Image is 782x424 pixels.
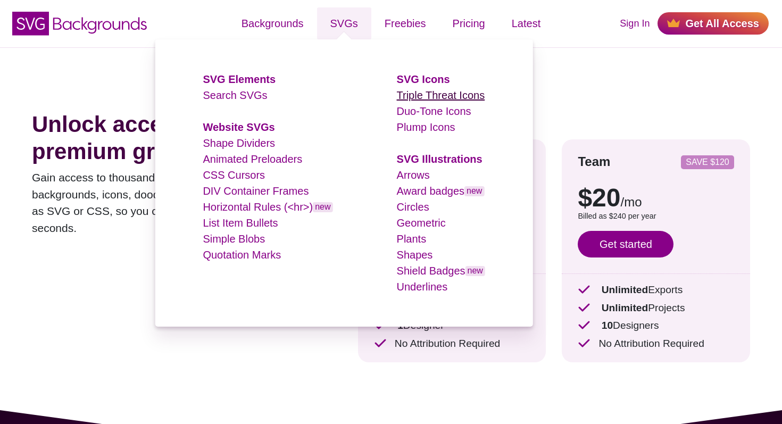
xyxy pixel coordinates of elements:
a: Shield Badgesnew [397,265,485,277]
a: Plants [397,233,427,245]
a: Get All Access [658,12,769,35]
p: No Attribution Required [578,336,734,352]
a: Award badgesnew [397,185,485,197]
a: DIV Container Frames [203,185,309,197]
a: Search SVGs [203,89,267,101]
a: Backgrounds [228,7,317,39]
p: Gain access to thousands of premium SVGs, including backgrounds, icons, doodles, and more. Everyt... [32,169,326,236]
span: new [465,266,485,276]
p: Designers [578,318,734,334]
span: new [464,186,484,196]
a: Horizontal Rules (<hr>)new [203,201,332,213]
a: SVG Icons [397,73,450,85]
a: Website SVGs [203,121,274,133]
span: /mo [621,195,642,209]
a: Shapes [397,249,433,261]
a: Underlines [397,281,448,293]
a: Triple Threat Icons [397,89,485,101]
a: SVG Elements [203,73,276,85]
a: Latest [498,7,554,39]
a: List Item Bullets [203,217,278,229]
strong: Unlimited [602,302,648,313]
a: Geometric [397,217,446,229]
a: Quotation Marks [203,249,281,261]
a: Simple Blobs [203,233,265,245]
a: Freebies [371,7,439,39]
a: SVGs [317,7,371,39]
p: No Attribution Required [374,336,530,352]
a: Animated Preloaders [203,153,302,165]
a: SVG Illustrations [397,153,482,165]
a: Pricing [439,7,498,39]
a: Circles [397,201,429,213]
strong: Unlimited [602,284,648,295]
strong: Team [578,154,610,169]
a: Get started [578,231,673,257]
strong: 10 [602,320,613,331]
a: Plump Icons [397,121,455,133]
a: Arrows [397,169,430,181]
p: Exports [578,282,734,298]
span: new [313,202,332,212]
p: Billed as $240 per year [578,211,734,222]
h1: Unlock access to all our premium graphics [32,111,326,165]
p: SAVE $120 [685,158,730,167]
a: CSS Cursors [203,169,265,181]
p: $20 [578,185,734,211]
p: Projects [578,301,734,316]
a: Sign In [620,16,650,31]
a: Duo-Tone Icons [397,105,471,117]
a: Shape Dividers [203,137,275,149]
